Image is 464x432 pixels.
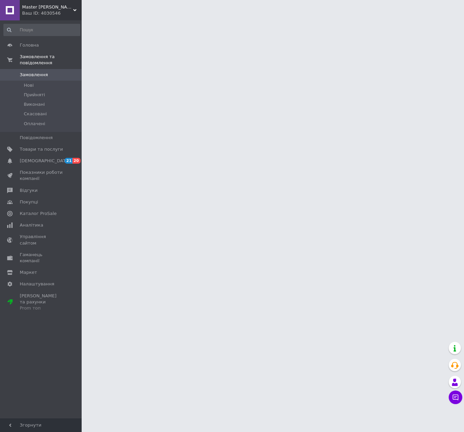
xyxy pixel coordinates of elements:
[20,42,39,48] span: Головна
[24,101,45,107] span: Виконані
[20,222,43,228] span: Аналітика
[20,234,63,246] span: Управління сайтом
[24,111,47,117] span: Скасовані
[20,281,54,287] span: Налаштування
[20,169,63,182] span: Показники роботи компанії
[20,54,82,66] span: Замовлення та повідомлення
[20,158,70,164] span: [DEMOGRAPHIC_DATA]
[22,10,82,16] div: Ваш ID: 4030546
[20,211,56,217] span: Каталог ProSale
[24,82,34,88] span: Нові
[20,305,63,311] div: Prom топ
[65,158,72,164] span: 21
[72,158,80,164] span: 20
[20,187,37,194] span: Відгуки
[20,135,53,141] span: Повідомлення
[24,92,45,98] span: Прийняті
[20,252,63,264] span: Гаманець компанії
[24,121,45,127] span: Оплачені
[20,146,63,152] span: Товари та послуги
[20,199,38,205] span: Покупці
[20,72,48,78] span: Замовлення
[20,269,37,276] span: Маркет
[22,4,73,10] span: Master dom
[3,24,80,36] input: Пошук
[20,293,63,312] span: [PERSON_NAME] та рахунки
[449,391,462,404] button: Чат з покупцем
